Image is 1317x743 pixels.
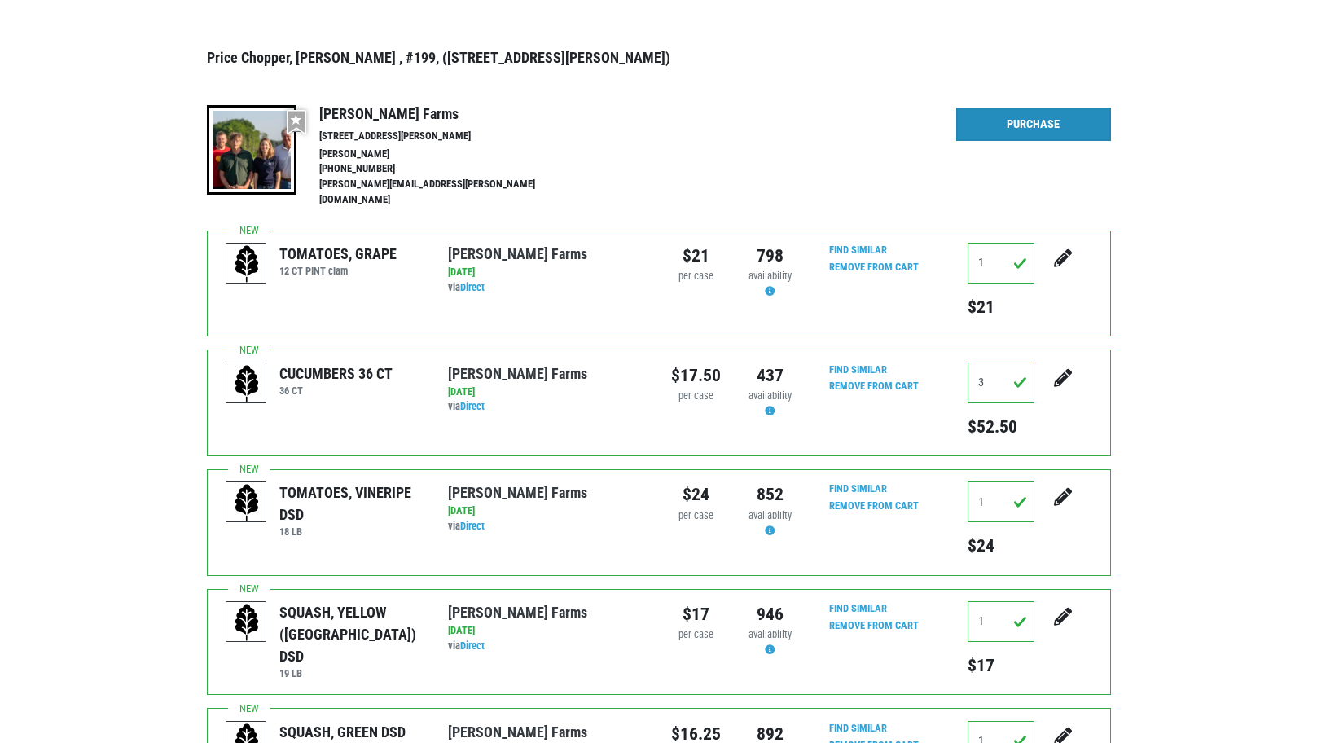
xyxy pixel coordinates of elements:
[448,639,646,654] div: via
[279,601,424,667] div: SQUASH, YELLOW ([GEOGRAPHIC_DATA]) DSD
[460,640,485,652] a: Direct
[448,385,646,400] div: [DATE]
[448,723,587,741] a: [PERSON_NAME] Farms
[226,244,267,284] img: placeholder-variety-43d6402dacf2d531de610a020419775a.svg
[748,389,792,402] span: availability
[279,243,397,265] div: TOMATOES, GRAPE
[207,105,296,195] img: thumbnail-8a08f3346781c529aa742b86dead986c.jpg
[671,269,721,284] div: per case
[671,389,721,404] div: per case
[968,601,1034,642] input: Qty
[448,503,646,519] div: [DATE]
[748,628,792,640] span: availability
[748,509,792,521] span: availability
[829,602,887,614] a: Find Similar
[460,520,485,532] a: Direct
[448,623,646,639] div: [DATE]
[319,177,570,208] li: [PERSON_NAME][EMAIL_ADDRESS][PERSON_NAME][DOMAIN_NAME]
[279,385,393,397] h6: 36 CT
[319,129,570,144] li: [STREET_ADDRESS][PERSON_NAME]
[671,243,721,269] div: $21
[460,281,485,293] a: Direct
[745,243,795,269] div: 798
[226,482,267,523] img: placeholder-variety-43d6402dacf2d531de610a020419775a.svg
[448,519,646,534] div: via
[745,601,795,627] div: 946
[671,601,721,627] div: $17
[319,147,570,162] li: [PERSON_NAME]
[819,617,928,635] input: Remove From Cart
[279,363,393,385] div: CUCUMBERS 36 CT
[819,497,928,516] input: Remove From Cart
[279,721,406,743] div: SQUASH, GREEN DSD
[968,535,1034,556] h5: $24
[745,481,795,508] div: 852
[279,667,424,679] h6: 19 LB
[671,363,721,389] div: $17.50
[226,602,267,643] img: placeholder-variety-43d6402dacf2d531de610a020419775a.svg
[279,265,397,277] h6: 12 CT PINT clam
[671,627,721,643] div: per case
[968,363,1034,403] input: Qty
[279,481,424,525] div: TOMATOES, VINERIPE DSD
[448,265,646,280] div: [DATE]
[460,400,485,412] a: Direct
[448,280,646,296] div: via
[819,377,928,396] input: Remove From Cart
[968,243,1034,284] input: Qty
[968,297,1034,318] h5: $21
[745,363,795,389] div: 437
[968,416,1034,437] h5: $52.50
[829,482,887,495] a: Find Similar
[448,245,587,262] a: [PERSON_NAME] Farms
[829,244,887,256] a: Find Similar
[956,108,1111,142] a: Purchase
[829,363,887,376] a: Find Similar
[671,508,721,524] div: per case
[448,604,587,621] a: [PERSON_NAME] Farms
[279,525,424,538] h6: 18 LB
[207,49,1111,67] h3: Price Chopper, [PERSON_NAME] , #199, ([STREET_ADDRESS][PERSON_NAME])
[671,481,721,508] div: $24
[448,399,646,415] div: via
[968,655,1034,676] h5: $17
[968,481,1034,522] input: Qty
[448,484,587,501] a: [PERSON_NAME] Farms
[319,105,570,123] h4: [PERSON_NAME] Farms
[226,363,267,404] img: placeholder-variety-43d6402dacf2d531de610a020419775a.svg
[829,722,887,734] a: Find Similar
[319,161,570,177] li: [PHONE_NUMBER]
[748,270,792,282] span: availability
[448,365,587,382] a: [PERSON_NAME] Farms
[819,258,928,277] input: Remove From Cart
